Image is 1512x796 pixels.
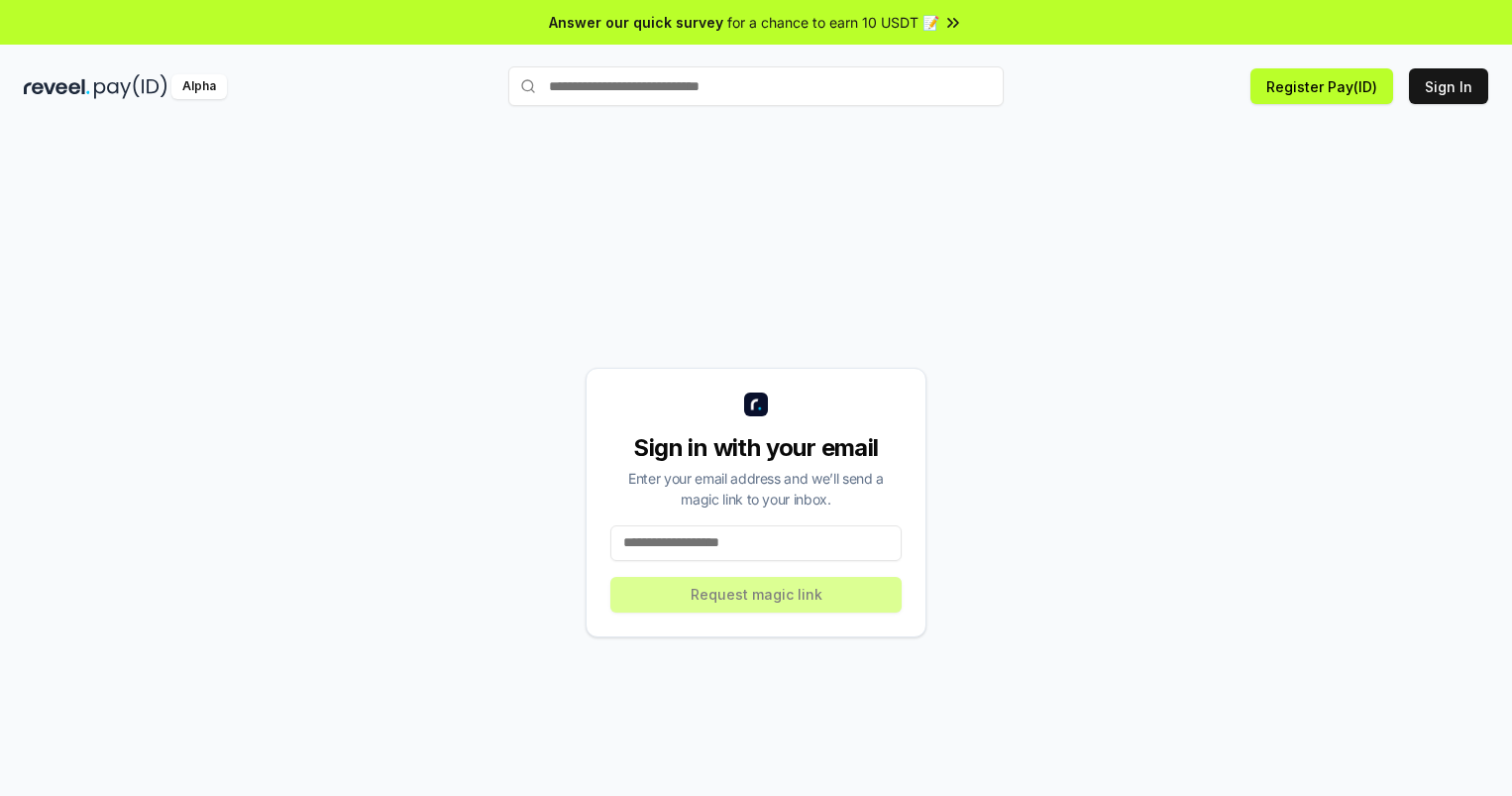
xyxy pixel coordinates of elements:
img: logo_small [744,393,768,416]
div: Sign in with your email [610,432,902,464]
button: Sign In [1409,68,1488,104]
img: pay_id [94,74,167,99]
span: for a chance to earn 10 USDT 📝 [727,12,939,33]
img: reveel_dark [24,74,90,99]
div: Alpha [171,74,227,99]
div: Enter your email address and we’ll send a magic link to your inbox. [610,468,902,510]
button: Register Pay(ID) [1250,68,1393,104]
span: Answer our quick survey [549,12,723,33]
